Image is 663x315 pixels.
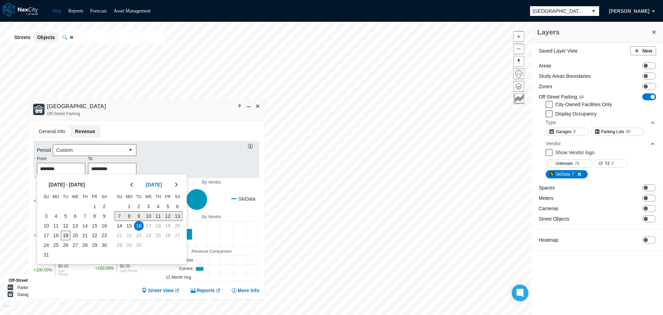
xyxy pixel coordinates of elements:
[533,8,585,15] span: [GEOGRAPHIC_DATA][PERSON_NAME]
[546,140,561,147] div: Vendor
[90,240,99,250] span: 29
[555,150,595,155] label: Show Vendor logo
[164,249,259,254] div: Revenue Comparison
[134,192,144,202] th: Tu
[61,192,70,202] th: Tu
[171,179,182,191] button: Navigate to next view
[513,44,524,54] button: Zoom out
[90,211,99,221] span: 8
[179,267,193,271] text: Current
[595,159,627,168] button: T25
[539,62,551,69] label: Areas
[537,27,651,37] h3: Layers
[61,231,70,240] span: 19
[153,202,163,211] span: 4
[41,231,51,240] span: 17
[41,211,51,221] td: Sunday, August 3, 2025
[80,240,90,250] span: 28
[163,202,173,211] td: Friday, September 5, 2025
[61,240,70,250] td: Tuesday, August 26, 2025
[99,231,109,240] span: 23
[546,170,588,178] button: SkiData7
[80,231,90,240] td: Thursday, August 21, 2025
[51,192,61,202] th: Mo
[90,231,99,240] td: Friday, August 22, 2025
[124,202,134,211] td: Monday, September 1, 2025
[153,202,163,211] td: Thursday, September 4, 2025
[99,221,109,231] span: 16
[17,291,33,298] label: Garages
[573,128,576,135] span: 8
[95,264,114,273] div: + 100.00 %
[539,237,558,243] label: Heatmap
[33,195,52,207] div: + 100.00 %
[41,221,51,231] span: 10
[58,264,68,268] div: $0.00
[539,184,555,191] label: Spaces
[144,192,153,202] th: We
[555,111,597,117] label: Display Occupancy
[539,83,552,90] label: Zones
[124,192,134,202] th: Mo
[513,93,524,104] button: Key metrics
[539,215,569,222] label: Street Objects
[51,231,61,240] td: Monday, August 18, 2025
[51,211,61,221] span: 4
[546,117,655,128] div: Type
[51,240,61,250] span: 25
[539,73,590,80] label: Study Areas Boundaries
[11,33,34,42] button: Streets
[173,192,182,202] th: Sa
[56,147,122,154] span: Custom
[163,211,173,221] td: Friday, September 12, 2025
[17,284,40,291] label: Parking Lots
[14,34,30,41] span: Streets
[70,126,100,137] span: Revenue
[163,192,173,202] th: Fr
[513,81,524,92] button: Layers management
[588,6,599,16] button: select
[513,31,524,42] button: Zoom in
[41,240,51,250] td: Sunday, August 24, 2025
[70,231,80,240] span: 20
[99,231,109,240] td: Saturday, August 23, 2025
[124,202,134,211] span: 1
[61,211,70,221] td: Tuesday, August 5, 2025
[605,160,609,167] span: T2
[556,128,571,135] span: Garages
[546,128,589,136] button: Garages8
[572,171,574,178] span: 7
[99,211,109,221] span: 9
[546,159,593,168] button: Unknown76
[90,221,99,231] span: 15
[47,103,106,110] h4: Double-click to make header text selectable
[61,221,70,231] span: 12
[513,56,524,67] button: Reset bearing to north
[546,119,556,126] div: Type
[196,287,215,294] span: Reports
[70,221,80,231] td: Wednesday, August 13, 2025
[51,211,61,221] td: Monday, August 4, 2025
[90,192,99,202] th: Fr
[33,230,52,242] div: + 100.00 %
[61,231,70,240] td: Tuesday, August 19, 2025
[99,240,109,250] span: 30
[190,287,221,294] a: Reports
[539,93,584,101] label: Off-Street Parking
[51,240,61,250] td: Monday, August 25, 2025
[139,179,169,191] button: [DATE]
[609,8,650,15] span: [PERSON_NAME]
[134,221,144,231] td: Tuesday, September 16, 2025
[124,211,134,221] span: 8
[90,211,99,221] td: Friday, August 8, 2025
[52,8,61,13] a: Map
[99,221,109,231] td: Saturday, August 16, 2025
[33,264,52,276] div: + 100.00 %
[163,202,173,211] span: 5
[37,147,53,154] label: Period
[173,211,182,221] span: 13
[134,202,144,211] td: Tuesday, September 2, 2025
[115,221,124,231] td: Sunday, September 14, 2025
[164,214,259,219] div: By Vendor
[70,240,80,250] span: 27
